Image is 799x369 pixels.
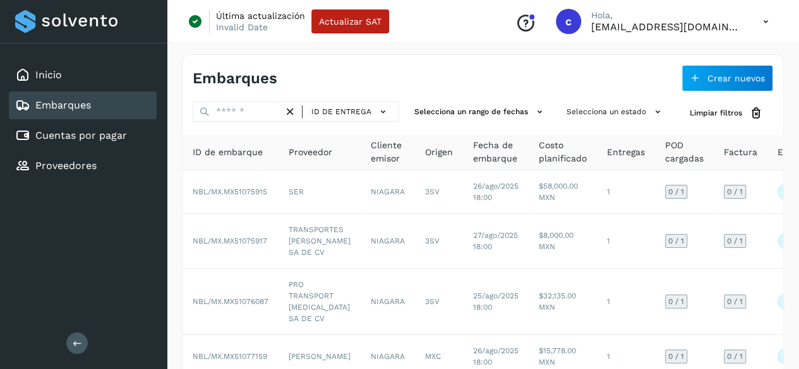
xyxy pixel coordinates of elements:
[371,139,405,165] span: Cliente emisor
[9,91,157,119] div: Embarques
[216,21,268,33] p: Invalid Date
[425,146,453,159] span: Origen
[9,61,157,89] div: Inicio
[529,170,597,214] td: $58,000.00 MXN
[668,353,684,360] span: 0 / 1
[473,291,519,312] span: 25/ago/2025 18:00
[193,69,277,88] h4: Embarques
[193,187,267,196] span: NBL/MX.MX51075915
[597,170,655,214] td: 1
[597,214,655,269] td: 1
[35,129,127,141] a: Cuentas por pagar
[361,214,415,269] td: NIAGARA
[668,298,684,305] span: 0 / 1
[415,170,463,214] td: 3SV
[35,99,91,111] a: Embarques
[591,21,743,33] p: carojas@niagarawater.com
[193,146,263,159] span: ID de embarque
[591,10,743,21] p: Hola,
[690,107,742,119] span: Limpiar filtros
[473,139,519,165] span: Fecha de embarque
[35,69,62,81] a: Inicio
[311,9,389,33] button: Actualizar SAT
[707,74,765,83] span: Crear nuevos
[682,65,773,91] button: Crear nuevos
[9,152,157,180] div: Proveedores
[668,188,684,196] span: 0 / 1
[607,146,645,159] span: Entregas
[289,146,332,159] span: Proveedor
[529,214,597,269] td: $8,000.00 MXN
[9,122,157,149] div: Cuentas por pagar
[665,139,704,165] span: POD cargadas
[727,353,743,360] span: 0 / 1
[473,231,518,251] span: 27/ago/2025 18:00
[668,237,684,245] span: 0 / 1
[473,182,519,202] span: 26/ago/2025 18:00
[193,237,267,245] span: NBL/MX.MX51075917
[724,146,757,159] span: Factura
[539,139,587,165] span: Costo planificado
[727,298,743,305] span: 0 / 1
[308,103,393,121] button: ID de entrega
[415,214,463,269] td: 3SV
[473,346,519,366] span: 26/ago/2025 18:00
[409,102,551,122] button: Selecciona un rango de fechas
[319,17,381,26] span: Actualizar SAT
[193,352,267,361] span: NBL/MX.MX51077159
[597,269,655,335] td: 1
[727,237,743,245] span: 0 / 1
[562,102,670,122] button: Selecciona un estado
[279,269,361,335] td: PRO TRANSPORT [MEDICAL_DATA] SA DE CV
[311,106,371,117] span: ID de entrega
[193,297,268,306] span: NBL/MX.MX51076087
[529,269,597,335] td: $32,135.00 MXN
[361,269,415,335] td: NIAGARA
[279,214,361,269] td: TRANSPORTES [PERSON_NAME] SA DE CV
[680,102,773,125] button: Limpiar filtros
[279,170,361,214] td: SER
[216,10,305,21] p: Última actualización
[35,160,97,172] a: Proveedores
[415,269,463,335] td: 3SV
[361,170,415,214] td: NIAGARA
[727,188,743,196] span: 0 / 1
